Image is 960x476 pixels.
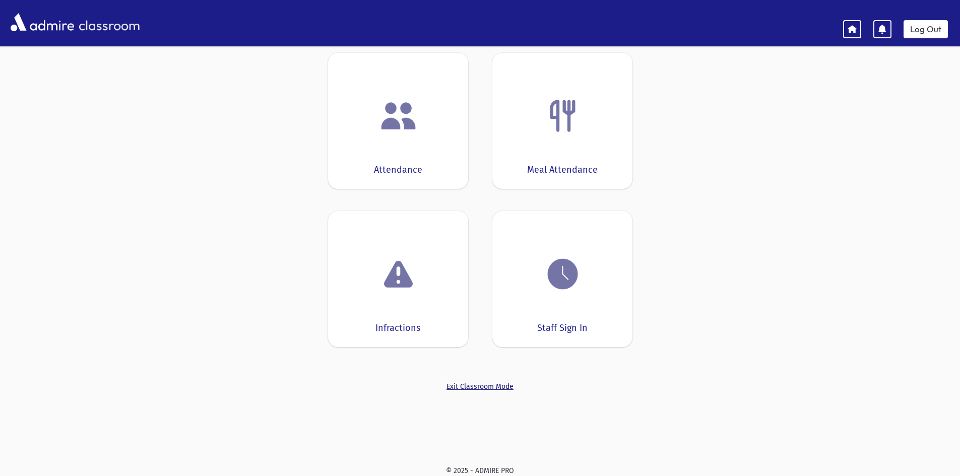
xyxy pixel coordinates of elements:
[379,257,418,295] img: exclamation.png
[374,163,422,177] div: Attendance
[328,381,632,392] a: Exit Classroom Mode
[77,9,140,36] span: classroom
[544,255,582,293] img: clock.png
[544,97,582,135] img: Fork.png
[375,321,420,335] div: Infractions
[16,465,944,476] div: © 2025 - ADMIRE PRO
[527,163,598,177] div: Meal Attendance
[379,97,418,135] img: users.png
[8,11,77,34] img: AdmirePro
[904,20,948,38] a: Log Out
[537,321,588,335] div: Staff Sign In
